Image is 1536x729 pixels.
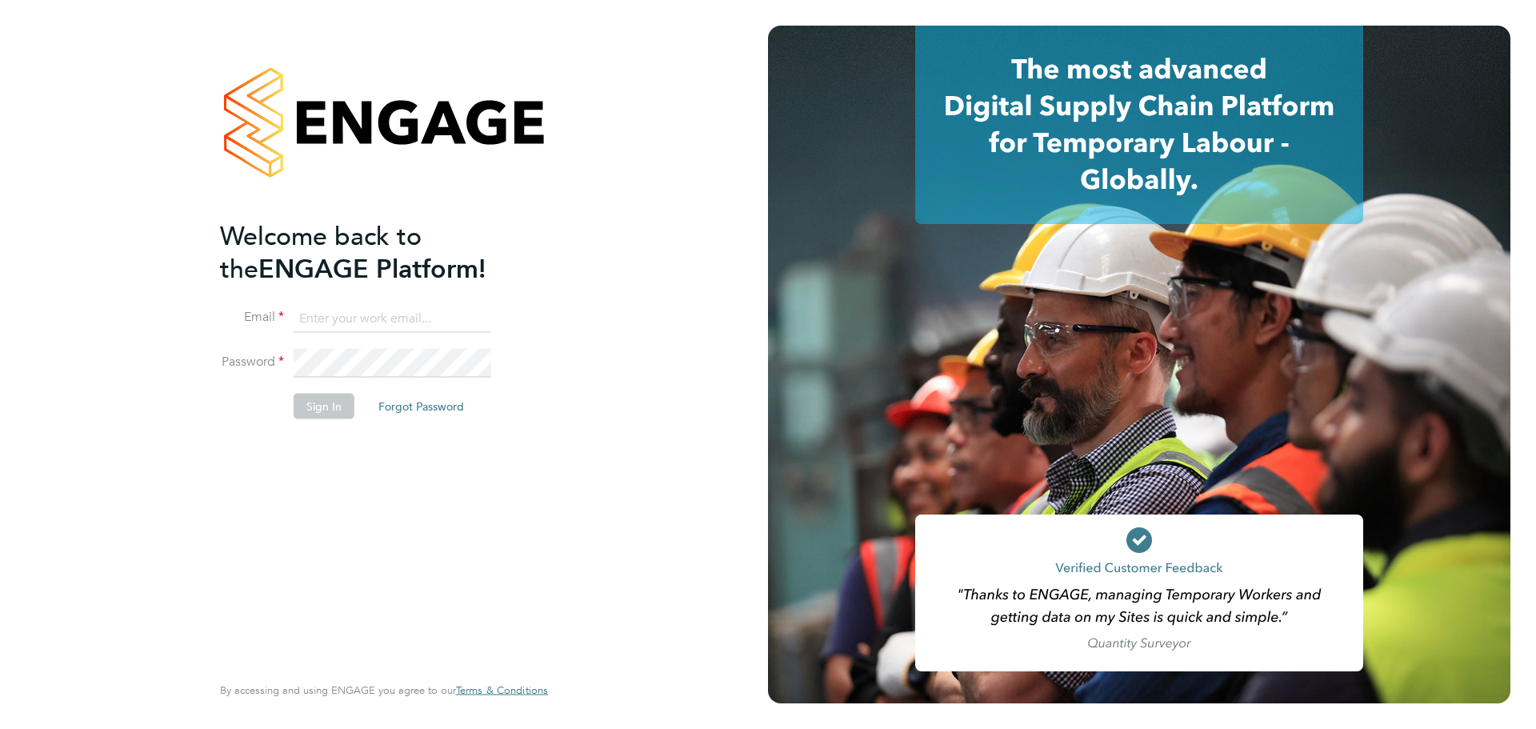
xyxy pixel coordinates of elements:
button: Sign In [294,394,354,419]
h2: ENGAGE Platform! [220,219,532,285]
button: Forgot Password [366,394,477,419]
label: Email [220,309,284,326]
a: Terms & Conditions [456,684,548,697]
span: Terms & Conditions [456,683,548,697]
input: Enter your work email... [294,304,491,333]
span: By accessing and using ENGAGE you agree to our [220,683,548,697]
span: Welcome back to the [220,220,422,284]
label: Password [220,354,284,371]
